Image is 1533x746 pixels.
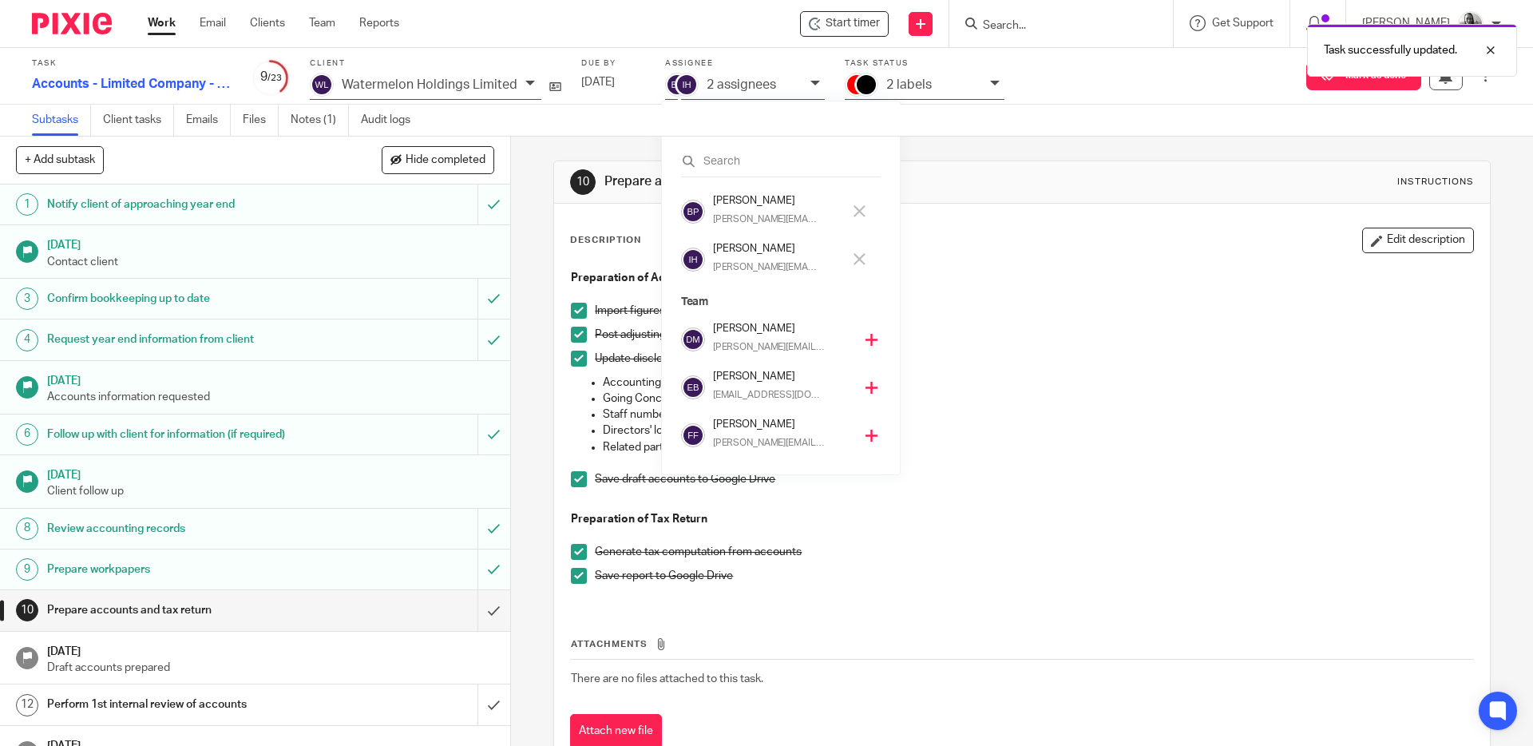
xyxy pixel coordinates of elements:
p: Going Concern statement [603,391,1472,407]
p: Team [681,294,881,311]
p: [EMAIL_ADDRESS][DOMAIN_NAME] [713,388,826,403]
img: svg%3E [665,73,689,97]
div: 6 [16,423,38,446]
div: 4 [16,329,38,351]
p: Save report to Google Drive [595,568,1472,584]
p: Directors' loan balances [603,423,1472,438]
img: svg%3E [681,423,705,447]
a: Files [243,105,279,136]
h4: [PERSON_NAME] [713,417,854,432]
a: Emails [186,105,231,136]
p: Watermelon Holdings Limited [342,77,517,92]
a: Reports [359,15,399,31]
img: svg%3E [310,73,334,97]
a: Work [148,15,176,31]
h1: Follow up with client for information (if required) [47,423,323,446]
a: Client tasks [103,105,174,136]
p: Staff numbers [603,407,1472,423]
div: Instructions [1397,176,1474,188]
label: Client [310,58,561,69]
p: Description [570,234,641,247]
h1: Perform 1st internal review of accounts [47,692,323,716]
span: Attachments [571,640,648,649]
div: 9 [252,68,290,86]
img: svg%3E [681,200,705,224]
h1: [DATE] [47,640,494,660]
p: Import figures into accounts production software [595,303,1472,319]
p: Save draft accounts to Google Drive [595,471,1472,487]
h1: [DATE] [47,369,494,389]
a: Subtasks [32,105,91,136]
p: Post adjusting journals in AP software [595,327,1472,343]
p: 2 assignees [707,77,776,92]
a: Team [309,15,335,31]
a: Audit logs [361,105,422,136]
h4: [PERSON_NAME] [713,369,854,384]
div: 10 [16,599,38,621]
span: There are no files attached to this task. [571,673,763,684]
p: Client follow up [47,483,494,499]
img: svg%3E [675,73,699,97]
h1: Confirm bookkeeping up to date [47,287,323,311]
button: Hide completed [382,146,494,173]
span: [DATE] [581,77,615,88]
p: [PERSON_NAME][EMAIL_ADDRESS][DOMAIN_NAME] [713,260,817,275]
p: [PERSON_NAME][EMAIL_ADDRESS][DOMAIN_NAME] [713,436,826,450]
p: Generate tax computation from accounts [595,544,1472,560]
a: Notes (1) [291,105,349,136]
h1: Prepare accounts and tax return [604,173,1056,190]
p: Accounting policies [603,375,1472,391]
label: Due by [581,58,645,69]
img: svg%3E [681,375,705,399]
p: Update disclosures as required [595,351,1472,367]
h4: [PERSON_NAME] [713,241,842,256]
h1: [DATE] [47,463,494,483]
p: [PERSON_NAME][EMAIL_ADDRESS][DOMAIN_NAME] [713,340,826,355]
h4: [PERSON_NAME] [713,193,842,208]
strong: Preparation of Tax Return [571,514,707,525]
div: 8 [16,518,38,540]
h1: Prepare workpapers [47,558,323,581]
p: Related parties [603,439,1472,455]
label: Task [32,58,232,69]
p: Task successfully updated. [1324,42,1457,58]
small: /23 [267,73,282,82]
button: Edit description [1362,228,1474,253]
p: 2 labels [886,77,932,92]
h1: Request year end information from client [47,327,323,351]
strong: Preparation of Accounts [571,272,701,284]
button: + Add subtask [16,146,104,173]
p: [PERSON_NAME][EMAIL_ADDRESS][DOMAIN_NAME] [713,212,817,227]
h1: Notify client of approaching year end [47,192,323,216]
img: Pixie [32,13,112,34]
img: svg%3E [681,327,705,351]
div: 3 [16,288,38,310]
img: svg%3E [681,248,705,272]
label: Assignee [665,58,825,69]
p: Draft accounts prepared [47,660,494,676]
div: Watermelon Holdings Limited - Accounts - Limited Company - 2024 [800,11,889,37]
h1: Review accounting records [47,517,323,541]
h1: [DATE] [47,233,494,253]
h1: Prepare accounts and tax return [47,598,323,622]
div: 9 [16,558,38,581]
div: 1 [16,193,38,216]
img: IMG_9585.jpg [1458,11,1483,37]
span: Hide completed [406,154,485,167]
a: Email [200,15,226,31]
p: Accounts information requested [47,389,494,405]
p: Contact client [47,254,494,270]
div: 10 [570,169,596,195]
div: 12 [16,694,38,716]
a: Clients [250,15,285,31]
h4: [PERSON_NAME] [713,321,854,336]
input: Search [681,153,881,169]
